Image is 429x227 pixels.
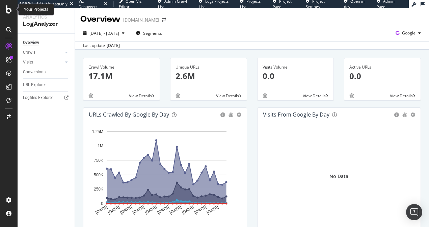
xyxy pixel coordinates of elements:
[23,39,70,46] a: Overview
[303,93,326,99] span: View Details
[263,93,267,98] div: bug
[394,112,399,117] div: circle-info
[329,173,348,180] div: No Data
[144,205,158,215] text: [DATE]
[169,205,182,215] text: [DATE]
[23,49,35,56] div: Crawls
[23,81,46,89] div: URL Explorer
[23,59,63,66] a: Visits
[132,205,145,215] text: [DATE]
[89,127,239,221] svg: A chart.
[23,69,46,76] div: Conversions
[156,205,170,215] text: [DATE]
[119,205,133,215] text: [DATE]
[94,158,103,163] text: 750K
[406,204,422,220] div: Open Intercom Messenger
[129,93,152,99] span: View Details
[80,14,120,25] div: Overview
[50,1,69,7] div: ReadOnly:
[176,93,180,98] div: bug
[143,30,162,36] span: Segments
[133,28,165,39] button: Segments
[193,205,207,215] text: [DATE]
[216,93,239,99] span: View Details
[206,205,219,215] text: [DATE]
[176,70,242,82] p: 2.6M
[349,93,354,98] div: bug
[23,20,69,28] div: LogAnalyzer
[80,28,127,39] button: [DATE] - [DATE]
[23,14,69,20] div: Analytics
[23,81,70,89] a: URL Explorer
[88,70,155,82] p: 17.1M
[402,30,415,36] span: Google
[23,39,39,46] div: Overview
[24,7,48,12] div: Your Projects
[23,59,33,66] div: Visits
[88,93,93,98] div: bug
[107,43,120,49] div: [DATE]
[94,187,103,192] text: 250K
[94,173,103,177] text: 500K
[220,112,225,117] div: circle-info
[88,64,155,70] div: Crawl Volume
[181,205,195,215] text: [DATE]
[23,94,53,101] div: Logfiles Explorer
[410,112,415,117] div: gear
[89,30,119,36] span: [DATE] - [DATE]
[101,201,103,206] text: 0
[176,64,242,70] div: Unique URLs
[83,43,120,49] div: Last update
[92,129,103,134] text: 1.25M
[162,18,166,22] div: arrow-right-arrow-left
[107,205,120,215] text: [DATE]
[263,70,329,82] p: 0.0
[237,112,241,117] div: gear
[349,64,415,70] div: Active URLs
[23,94,70,101] a: Logfiles Explorer
[23,49,63,56] a: Crawls
[95,205,108,215] text: [DATE]
[98,144,103,149] text: 1M
[263,64,329,70] div: Visits Volume
[263,111,329,118] div: Visits from Google by day
[390,93,413,99] span: View Details
[123,17,159,23] div: [DOMAIN_NAME]
[89,111,169,118] div: URLs Crawled by Google by day
[23,69,70,76] a: Conversions
[349,70,415,82] p: 0.0
[393,28,424,39] button: Google
[229,112,233,117] div: bug
[402,112,407,117] div: bug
